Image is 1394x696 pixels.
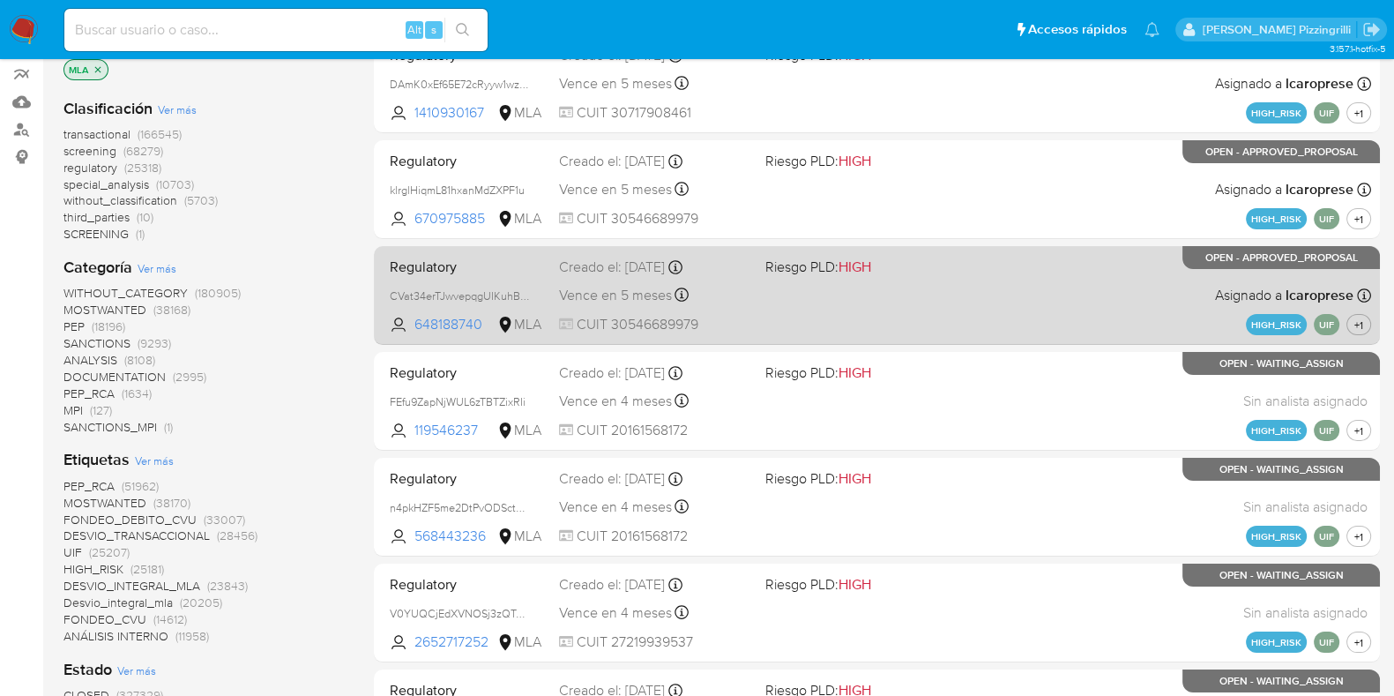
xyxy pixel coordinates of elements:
[1362,20,1381,39] a: Salir
[64,19,488,41] input: Buscar usuario o caso...
[444,18,481,42] button: search-icon
[1329,41,1385,56] span: 3.157.1-hotfix-5
[1202,21,1356,38] p: federico.pizzingrilli@mercadolibre.com
[1144,22,1159,37] a: Notificaciones
[431,21,436,38] span: s
[407,21,421,38] span: Alt
[1028,20,1127,39] span: Accesos rápidos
